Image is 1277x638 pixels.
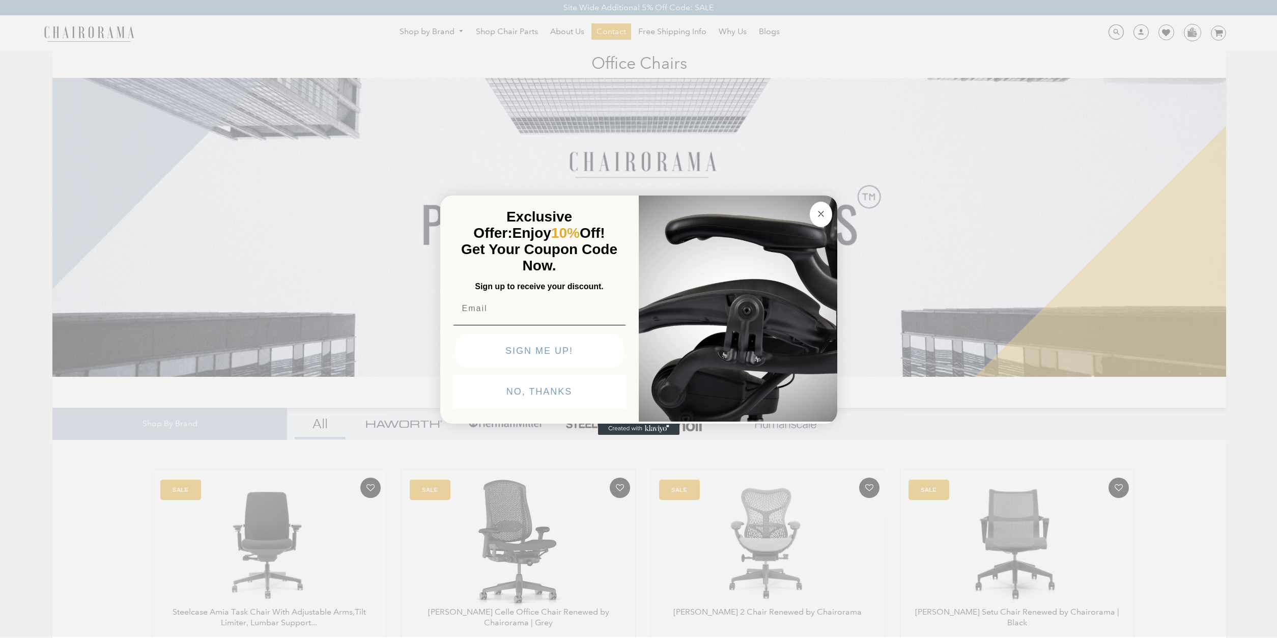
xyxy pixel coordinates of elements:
span: Sign up to receive your discount. [475,282,603,291]
span: Exclusive Offer: [473,209,572,241]
span: Enjoy Off! [513,225,605,241]
span: Get Your Coupon Code Now. [461,241,617,273]
img: 92d77583-a095-41f6-84e7-858462e0427a.jpeg [639,193,837,422]
button: NO, THANKS [453,375,626,408]
button: SIGN ME UP! [456,334,623,368]
iframe: Tidio Chat [1138,572,1272,620]
input: Email [453,298,626,319]
span: 10% [551,225,580,241]
button: Close dialog [810,202,832,227]
a: Created with Klaviyo - opens in a new tab [598,423,679,435]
